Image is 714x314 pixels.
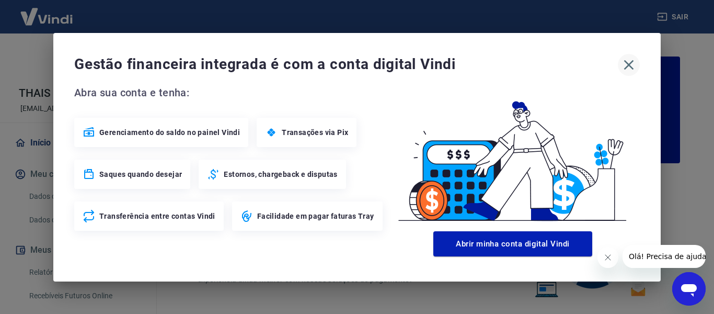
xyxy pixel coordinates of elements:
img: Good Billing [386,84,640,227]
span: Gerenciamento do saldo no painel Vindi [99,127,240,138]
iframe: Mensagem da empresa [623,245,706,268]
span: Gestão financeira integrada é com a conta digital Vindi [74,54,618,75]
span: Transações via Pix [282,127,348,138]
iframe: Fechar mensagem [597,247,618,268]
span: Facilidade em pagar faturas Tray [257,211,374,221]
span: Transferência entre contas Vindi [99,211,215,221]
span: Estornos, chargeback e disputas [224,169,337,180]
button: Abrir minha conta digital Vindi [433,231,592,256]
span: Abra sua conta e tenha: [74,84,386,101]
span: Olá! Precisa de ajuda? [6,7,88,16]
span: Saques quando desejar [99,169,182,180]
iframe: Botão para abrir a janela de mensagens [672,272,706,306]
